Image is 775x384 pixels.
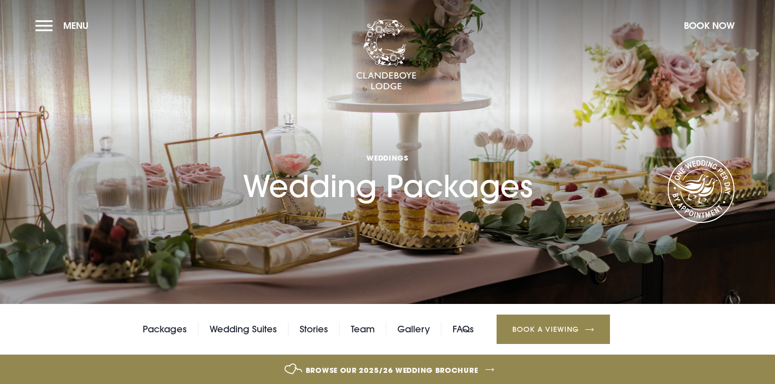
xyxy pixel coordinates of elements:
[356,20,417,91] img: Clandeboye Lodge
[143,322,187,337] a: Packages
[397,322,430,337] a: Gallery
[300,322,328,337] a: Stories
[35,15,94,36] button: Menu
[351,322,375,337] a: Team
[63,20,89,31] span: Menu
[243,153,533,163] span: Weddings
[243,105,533,204] h1: Wedding Packages
[210,322,277,337] a: Wedding Suites
[453,322,474,337] a: FAQs
[679,15,740,36] button: Book Now
[497,315,610,344] a: Book a Viewing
